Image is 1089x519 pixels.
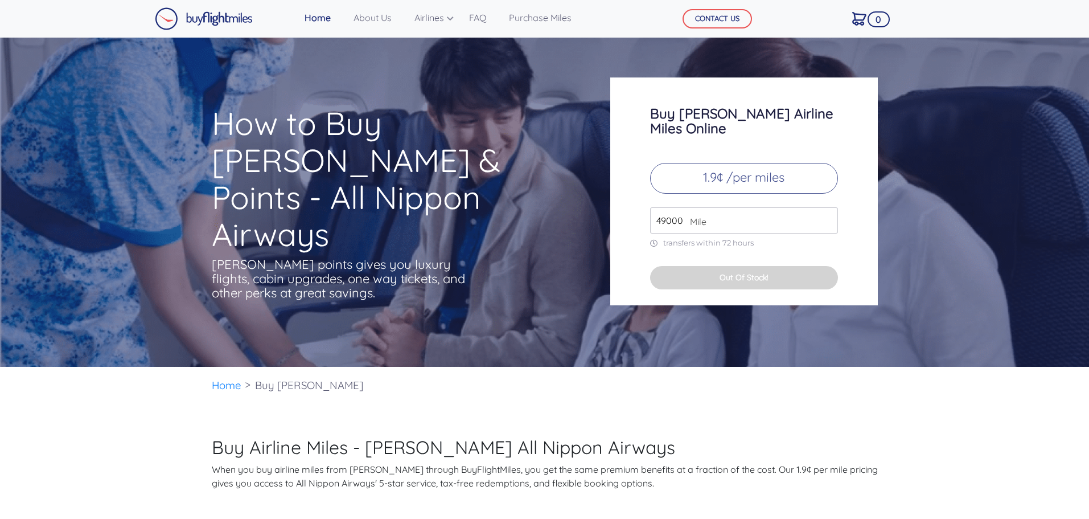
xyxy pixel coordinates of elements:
[650,238,838,248] p: transfers within 72 hours
[852,12,866,26] img: Cart
[650,163,838,194] p: 1.9¢ /per miles
[300,6,335,29] a: Home
[212,258,468,300] p: [PERSON_NAME] points gives you luxury flights, cabin upgrades, one way tickets, and other perks a...
[465,6,491,29] a: FAQ
[155,7,253,30] img: Buy Flight Miles Logo
[650,106,838,136] h3: Buy [PERSON_NAME] Airline Miles Online
[155,5,253,33] a: Buy Flight Miles Logo
[868,11,890,27] span: 0
[650,266,838,289] button: Out Of Stock!
[410,6,451,29] a: Airlines
[504,6,576,29] a: Purchase Miles
[212,463,878,490] p: When you buy airline miles from [PERSON_NAME] through BuyFlightMiles, you get the same premium be...
[212,378,241,392] a: Home
[212,105,566,253] h1: How to Buy [PERSON_NAME] & Points - All Nippon Airways
[249,367,369,404] li: Buy [PERSON_NAME]
[683,9,752,28] button: CONTACT US
[684,215,706,228] span: Mile
[848,6,871,30] a: 0
[349,6,396,29] a: About Us
[212,436,878,458] h2: Buy Airline Miles - [PERSON_NAME] All Nippon Airways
